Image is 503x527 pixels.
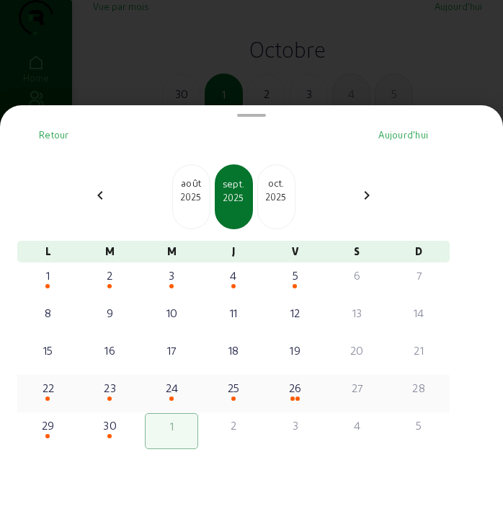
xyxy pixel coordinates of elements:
div: V [264,241,326,262]
div: 14 [393,304,444,322]
div: 2025 [173,190,210,203]
div: 1 [147,417,196,435]
div: 25 [208,379,259,397]
div: 21 [393,342,444,359]
div: 17 [146,342,197,359]
div: J [202,241,264,262]
span: Retour [39,129,69,140]
div: 9 [85,304,135,322]
div: M [79,241,141,262]
div: 5 [393,417,444,434]
div: 2 [85,267,135,284]
mat-icon: chevron_right [358,187,375,204]
div: 29 [23,417,74,434]
div: D [388,241,450,262]
div: L [17,241,79,262]
div: 27 [332,379,383,397]
div: 20 [332,342,383,359]
div: 3 [146,267,197,284]
div: 22 [23,379,74,397]
div: 16 [85,342,135,359]
div: 13 [332,304,383,322]
div: 24 [146,379,197,397]
div: 12 [270,304,321,322]
div: 18 [208,342,259,359]
div: 26 [270,379,321,397]
div: 10 [146,304,197,322]
div: 2025 [258,190,295,203]
div: S [326,241,388,262]
mat-icon: chevron_left [92,187,109,204]
div: 3 [270,417,321,434]
div: 7 [393,267,444,284]
div: août [173,176,210,190]
div: 5 [270,267,321,284]
div: 4 [208,267,259,284]
div: 6 [332,267,383,284]
div: sept. [216,177,251,191]
div: 1 [23,267,74,284]
div: oct. [258,176,295,190]
div: 19 [270,342,321,359]
div: M [141,241,202,262]
div: 2 [208,417,259,434]
span: Aujourd'hui [378,129,428,140]
div: 15 [23,342,74,359]
div: 8 [23,304,74,322]
div: 28 [393,379,444,397]
div: 2025 [216,191,251,204]
div: 30 [85,417,135,434]
div: 4 [332,417,383,434]
div: 23 [85,379,135,397]
div: 11 [208,304,259,322]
